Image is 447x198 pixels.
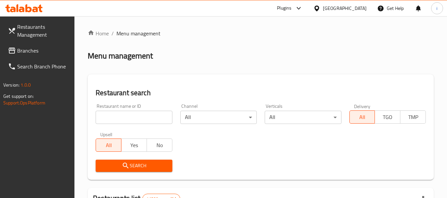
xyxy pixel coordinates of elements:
a: Support.OpsPlatform [3,99,45,107]
span: Search Branch Phone [17,62,69,70]
li: / [112,29,114,37]
div: [GEOGRAPHIC_DATA] [323,5,367,12]
h2: Menu management [88,51,153,61]
span: All [352,112,373,122]
h2: Restaurant search [96,88,426,98]
button: All [96,139,121,152]
button: Search [96,160,172,172]
span: 1.0.0 [21,81,31,89]
a: Restaurants Management [3,19,75,43]
button: No [147,139,172,152]
span: i [436,5,437,12]
input: Search for restaurant name or ID.. [96,111,172,124]
span: Menu management [116,29,160,37]
a: Home [88,29,109,37]
span: TMP [403,112,423,122]
span: Version: [3,81,20,89]
span: Search [101,162,167,170]
span: Get support on: [3,92,34,100]
span: Restaurants Management [17,23,69,39]
span: Yes [124,140,144,150]
button: Yes [121,139,147,152]
div: All [180,111,257,124]
button: TMP [400,110,426,124]
button: All [349,110,375,124]
label: Upsell [100,132,112,137]
span: Branches [17,47,69,55]
div: Plugins [277,4,291,12]
span: TGO [378,112,398,122]
button: TGO [375,110,400,124]
label: Delivery [354,104,371,108]
div: All [265,111,341,124]
span: No [150,140,170,150]
span: All [99,140,119,150]
a: Search Branch Phone [3,59,75,74]
a: Branches [3,43,75,59]
nav: breadcrumb [88,29,434,37]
